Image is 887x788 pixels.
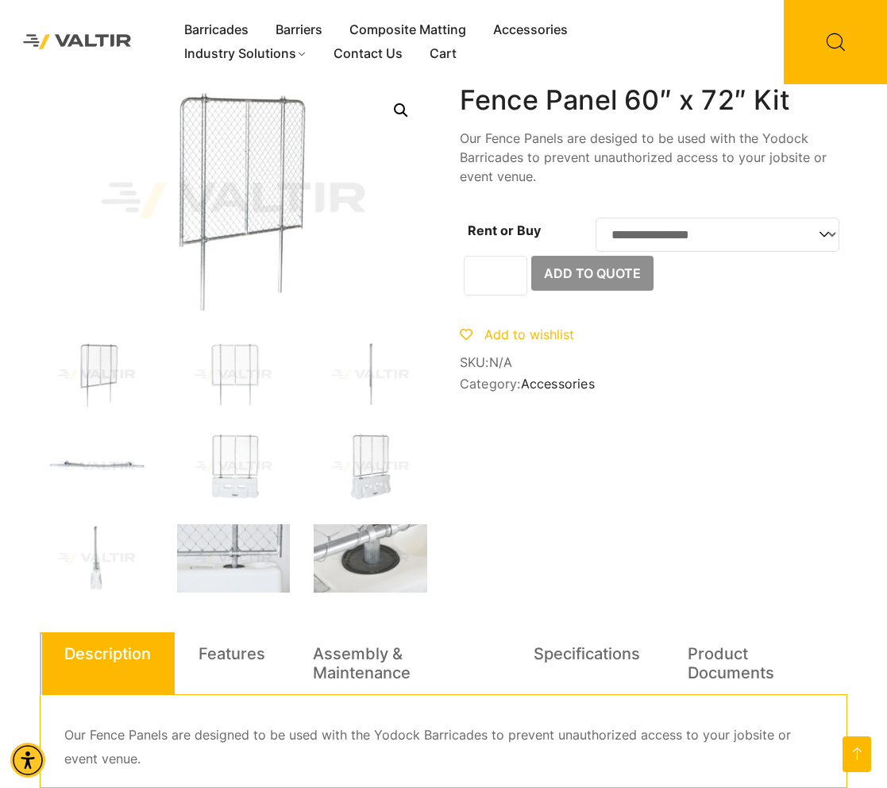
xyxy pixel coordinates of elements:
[64,632,151,675] a: Description
[480,18,581,42] a: Accessories
[10,743,45,778] div: Accessibility Menu
[177,341,291,409] img: A chain-link fence panel with two vertical posts, designed for security or enclosure.
[12,24,143,61] img: Valtir Rentals
[313,632,486,694] a: Assembly & Maintenance
[416,42,470,66] a: Cart
[199,632,265,675] a: Features
[534,632,640,675] a: Specifications
[464,256,527,295] input: Product quantity
[688,632,823,694] a: Product Documents
[314,341,427,409] img: A vertical metal pole with attached wires, featuring a sleek design, set against a plain background.
[40,341,153,409] img: A chain-link fence panel with a metal frame, featuring two vertical support posts.
[843,736,871,772] a: Open this option
[468,222,541,238] label: Rent or Buy
[460,129,847,186] p: Our Fence Panels are desiged to be used with the Yodock Barricades to prevent unauthorized access...
[531,256,654,291] button: Add to Quote
[40,433,153,501] img: A metallic automotive component, likely a steering rack, displayed against a white background.
[387,96,415,125] a: Open this option
[521,376,595,392] a: Accessories
[177,524,291,593] img: A close-up of a chain-link fence attached to a metal post, with a white plastic container below.
[484,326,574,342] span: Add to wishlist
[320,42,416,66] a: Contact Us
[460,84,847,117] h1: Fence Panel 60″ x 72″ Kit
[460,355,847,370] span: SKU:
[336,18,480,42] a: Composite Matting
[460,377,847,392] span: Category:
[460,326,574,342] a: Add to wishlist
[262,18,336,42] a: Barriers
[40,524,153,593] img: A vertical metal pole attached to a white base, likely for a flag or banner display.
[314,433,427,501] img: A portable barrier with a chain-link fence and a solid white base, designed for crowd control or ...
[171,42,321,66] a: Industry Solutions
[489,354,513,370] span: N/A
[427,84,815,317] img: FencePnl_60x72_Front
[64,724,823,771] p: Our Fence Panels are designed to be used with the Yodock Barricades to prevent unauthorized acces...
[177,433,291,501] img: A portable fence with a chain-link design supported by a white plastic base.
[171,18,262,42] a: Barricades
[314,524,427,593] img: Close-up of a metal pole secured in a black base, part of a structure with a chain-link fence.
